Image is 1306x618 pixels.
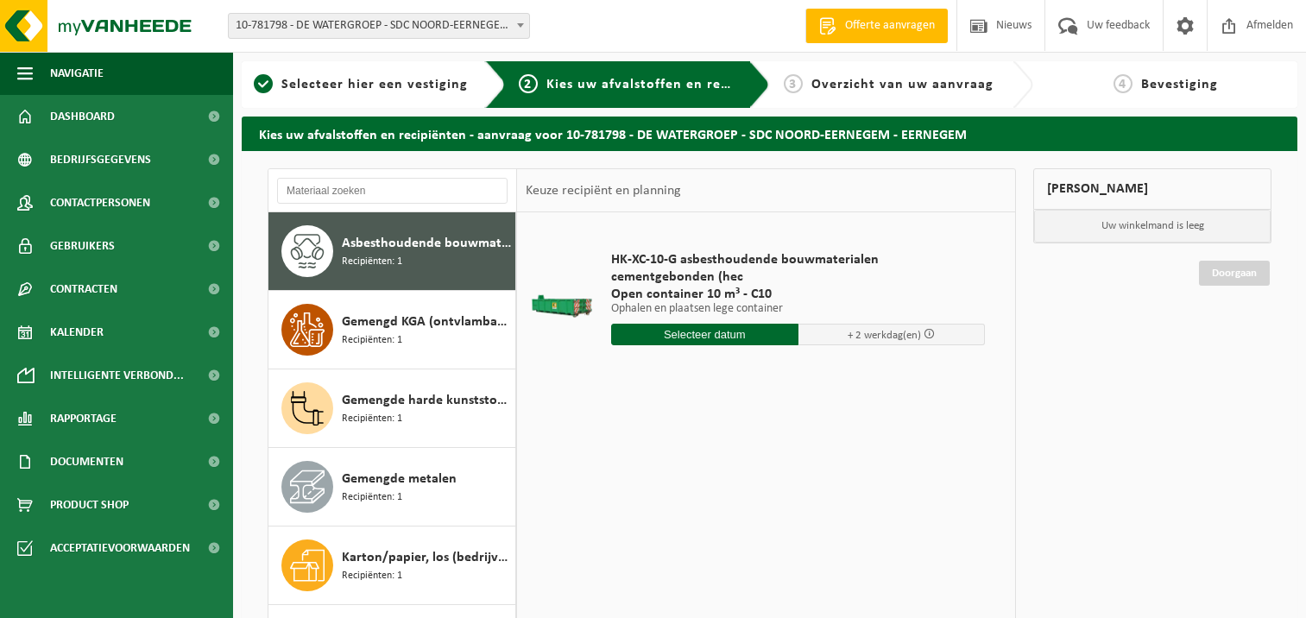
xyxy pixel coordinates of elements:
[784,74,803,93] span: 3
[50,138,151,181] span: Bedrijfsgegevens
[342,390,511,411] span: Gemengde harde kunststoffen (PE, PP en PVC), recycleerbaar (industrieel)
[342,233,511,254] span: Asbesthoudende bouwmaterialen cementgebonden (hechtgebonden)
[611,286,985,303] span: Open container 10 m³ - C10
[50,268,117,311] span: Contracten
[1141,78,1218,91] span: Bevestiging
[254,74,273,93] span: 1
[1114,74,1132,93] span: 4
[517,169,690,212] div: Keuze recipiënt en planning
[268,527,516,605] button: Karton/papier, los (bedrijven) Recipiënten: 1
[811,78,994,91] span: Overzicht van uw aanvraag
[50,311,104,354] span: Kalender
[1033,168,1271,210] div: [PERSON_NAME]
[242,117,1297,150] h2: Kies uw afvalstoffen en recipiënten - aanvraag voor 10-781798 - DE WATERGROEP - SDC NOORD-EERNEGE...
[50,527,190,570] span: Acceptatievoorwaarden
[342,469,457,489] span: Gemengde metalen
[229,14,529,38] span: 10-781798 - DE WATERGROEP - SDC NOORD-EERNEGEM - EERNEGEM
[268,369,516,448] button: Gemengde harde kunststoffen (PE, PP en PVC), recycleerbaar (industrieel) Recipiënten: 1
[277,178,508,204] input: Materiaal zoeken
[1199,261,1270,286] a: Doorgaan
[342,568,402,584] span: Recipiënten: 1
[50,440,123,483] span: Documenten
[281,78,468,91] span: Selecteer hier een vestiging
[1034,210,1271,243] p: Uw winkelmand is leeg
[805,9,948,43] a: Offerte aanvragen
[50,483,129,527] span: Product Shop
[342,332,402,349] span: Recipiënten: 1
[342,547,511,568] span: Karton/papier, los (bedrijven)
[611,324,798,345] input: Selecteer datum
[50,224,115,268] span: Gebruikers
[50,181,150,224] span: Contactpersonen
[50,95,115,138] span: Dashboard
[546,78,784,91] span: Kies uw afvalstoffen en recipiënten
[342,411,402,427] span: Recipiënten: 1
[228,13,530,39] span: 10-781798 - DE WATERGROEP - SDC NOORD-EERNEGEM - EERNEGEM
[268,291,516,369] button: Gemengd KGA (ontvlambaar-corrosief) Recipiënten: 1
[268,448,516,527] button: Gemengde metalen Recipiënten: 1
[50,52,104,95] span: Navigatie
[342,312,511,332] span: Gemengd KGA (ontvlambaar-corrosief)
[250,74,471,95] a: 1Selecteer hier een vestiging
[611,303,985,315] p: Ophalen en plaatsen lege container
[848,330,921,341] span: + 2 werkdag(en)
[342,489,402,506] span: Recipiënten: 1
[342,254,402,270] span: Recipiënten: 1
[268,212,516,291] button: Asbesthoudende bouwmaterialen cementgebonden (hechtgebonden) Recipiënten: 1
[841,17,939,35] span: Offerte aanvragen
[519,74,538,93] span: 2
[50,397,117,440] span: Rapportage
[50,354,184,397] span: Intelligente verbond...
[611,251,985,286] span: HK-XC-10-G asbesthoudende bouwmaterialen cementgebonden (hec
